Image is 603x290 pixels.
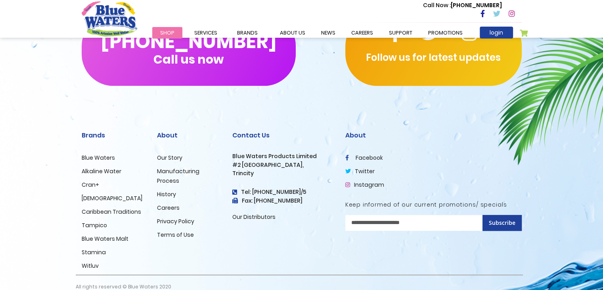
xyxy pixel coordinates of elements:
[82,208,141,216] a: Caribbean Traditions
[82,221,107,229] a: Tampico
[232,213,276,221] a: Our Distributors
[157,154,182,162] a: Our Story
[480,27,513,39] a: login
[194,29,217,37] span: Services
[345,201,522,208] h5: Keep informed of our current promotions/ specials
[82,194,142,202] a: [DEMOGRAPHIC_DATA]
[232,153,333,160] h3: Blue Waters Products Limited
[82,167,121,175] a: Alkaline Water
[157,167,199,185] a: Manufacturing Process
[232,162,333,168] h3: #2 [GEOGRAPHIC_DATA],
[423,1,502,10] p: [PHONE_NUMBER]
[82,14,296,86] button: [PHONE_NUMBER]Call us now
[157,217,194,225] a: Privacy Policy
[482,215,522,231] button: Subscribe
[272,27,313,39] a: about us
[420,27,471,39] a: Promotions
[232,197,333,204] h3: Fax: [PHONE_NUMBER]
[82,262,99,270] a: Witluv
[345,131,522,139] h2: About
[82,181,99,189] a: Cran+
[237,29,258,37] span: Brands
[345,50,522,65] p: Follow us for latest updates
[345,167,375,175] a: twitter
[153,57,224,62] span: Call us now
[82,248,106,256] a: Stamina
[82,131,145,139] h2: Brands
[157,204,180,212] a: Careers
[313,27,343,39] a: News
[157,231,194,239] a: Terms of Use
[157,131,220,139] h2: About
[489,219,515,226] span: Subscribe
[232,131,333,139] h2: Contact Us
[423,1,451,9] span: Call Now :
[232,170,333,177] h3: Trincity
[232,189,333,195] h4: Tel: [PHONE_NUMBER]/5
[345,154,383,162] a: facebook
[82,1,137,36] a: store logo
[381,27,420,39] a: support
[343,27,381,39] a: careers
[82,154,115,162] a: Blue Waters
[82,235,128,243] a: Blue Waters Malt
[160,29,174,37] span: Shop
[345,181,384,189] a: Instagram
[157,190,176,198] a: History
